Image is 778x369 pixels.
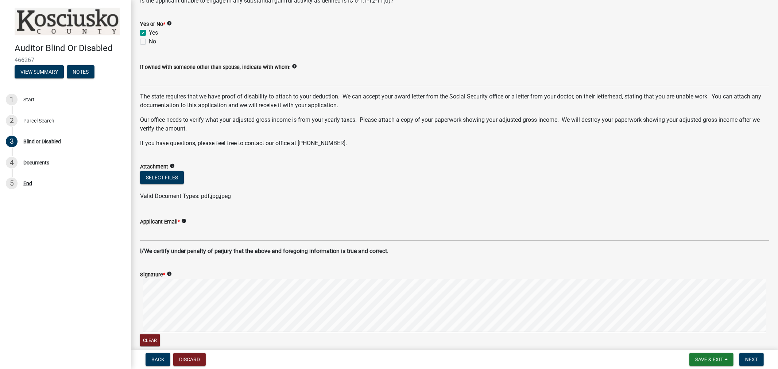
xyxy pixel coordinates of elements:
[140,248,388,255] strong: I/We certify under penalty of perjury that the above and foregoing information is true and correct.
[149,28,158,37] label: Yes
[140,92,769,110] p: The state requires that we have proof of disability to attach to your deduction. We can accept yo...
[745,357,758,362] span: Next
[6,94,18,105] div: 1
[689,353,734,366] button: Save & Exit
[23,139,61,144] div: Blind or Disabled
[140,334,160,346] button: Clear
[170,163,175,168] i: info
[140,65,290,70] label: If owned with someone other than spouse, indicate with whom:
[140,220,180,225] label: Applicant Email
[23,160,49,165] div: Documents
[149,37,156,46] label: No
[167,21,172,26] i: info
[23,118,54,123] div: Parcel Search
[140,272,165,277] label: Signature
[140,193,231,199] span: Valid Document Types: pdf,jpg,jpeg
[140,116,769,133] p: Our office needs to verify what your adjusted gross income is from your yearly taxes. Please atta...
[140,164,168,170] label: Attachment
[23,181,32,186] div: End
[15,57,117,63] span: 466267
[181,218,186,224] i: info
[173,353,206,366] button: Discard
[15,65,64,78] button: View Summary
[15,69,64,75] wm-modal-confirm: Summary
[292,64,297,69] i: info
[739,353,764,366] button: Next
[6,178,18,189] div: 5
[6,115,18,127] div: 2
[140,171,184,184] button: Select files
[167,271,172,276] i: info
[6,157,18,168] div: 4
[67,69,94,75] wm-modal-confirm: Notes
[15,43,125,54] h4: Auditor Blind Or Disabled
[695,357,723,362] span: Save & Exit
[140,22,165,27] label: Yes or No
[140,139,769,148] p: If you have questions, please feel free to contact our office at [PHONE_NUMBER].
[146,353,170,366] button: Back
[23,97,35,102] div: Start
[15,8,120,35] img: Kosciusko County, Indiana
[6,136,18,147] div: 3
[67,65,94,78] button: Notes
[151,357,164,362] span: Back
